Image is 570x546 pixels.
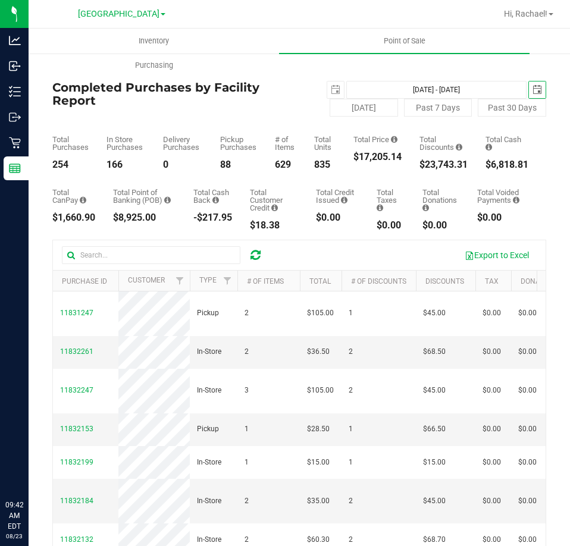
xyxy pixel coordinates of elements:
[423,534,446,545] span: $68.70
[245,423,249,435] span: 1
[377,189,405,212] div: Total Taxes
[5,500,23,532] p: 09:42 AM EDT
[245,457,249,468] span: 1
[422,189,459,212] div: Total Donations
[12,451,48,487] iframe: Resource center
[307,457,330,468] span: $15.00
[9,34,21,46] inline-svg: Analytics
[368,36,441,46] span: Point of Sale
[377,221,405,230] div: $0.00
[419,160,468,170] div: $23,743.31
[197,346,221,357] span: In-Store
[349,423,353,435] span: 1
[483,385,501,396] span: $0.00
[60,497,93,505] span: 11832184
[197,457,221,468] span: In-Store
[486,143,492,151] i: Sum of the successful, non-voided cash payment transactions for all purchases in the date range. ...
[316,213,359,222] div: $0.00
[123,36,185,46] span: Inventory
[307,423,330,435] span: $28.50
[60,347,93,356] span: 11832261
[307,534,330,545] span: $60.30
[353,136,402,143] div: Total Price
[9,137,21,149] inline-svg: Retail
[9,162,21,174] inline-svg: Reports
[518,385,537,396] span: $0.00
[483,423,501,435] span: $0.00
[483,457,501,468] span: $0.00
[197,307,219,319] span: Pickup
[330,99,398,117] button: [DATE]
[193,189,232,204] div: Total Cash Back
[423,307,446,319] span: $45.00
[197,423,219,435] span: Pickup
[341,196,347,204] i: Sum of all account credit issued for all refunds from returned purchases in the date range.
[250,221,298,230] div: $18.38
[307,495,330,507] span: $35.00
[218,271,237,291] a: Filter
[349,385,353,396] span: 2
[307,385,334,396] span: $105.00
[422,204,429,212] i: Sum of all round-up-to-next-dollar total price adjustments for all purchases in the date range.
[245,534,249,545] span: 2
[529,81,546,98] span: select
[247,277,284,285] a: # of Items
[107,136,145,151] div: In Store Purchases
[29,53,279,78] a: Purchasing
[199,276,217,284] a: Type
[518,457,537,468] span: $0.00
[245,346,249,357] span: 2
[513,196,519,204] i: Sum of all voided payment transaction amounts, excluding tips and transaction fees, for all purch...
[197,385,221,396] span: In-Store
[197,495,221,507] span: In-Store
[419,136,468,151] div: Total Discounts
[60,458,93,466] span: 11832199
[377,204,383,212] i: Sum of the total taxes for all purchases in the date range.
[220,136,257,151] div: Pickup Purchases
[349,495,353,507] span: 2
[518,346,537,357] span: $0.00
[314,136,336,151] div: Total Units
[245,385,249,396] span: 3
[78,9,159,19] span: [GEOGRAPHIC_DATA]
[250,189,298,212] div: Total Customer Credit
[52,213,95,222] div: $1,660.90
[477,189,528,204] div: Total Voided Payments
[5,532,23,541] p: 08/23
[404,99,472,117] button: Past 7 Days
[316,189,359,204] div: Total Credit Issued
[163,136,202,151] div: Delivery Purchases
[113,213,176,222] div: $8,925.00
[483,346,501,357] span: $0.00
[170,271,190,291] a: Filter
[349,346,353,357] span: 2
[485,277,499,285] a: Tax
[483,307,501,319] span: $0.00
[60,309,93,317] span: 11831247
[423,495,446,507] span: $45.00
[478,99,546,117] button: Past 30 Days
[521,277,556,285] a: Donation
[422,221,459,230] div: $0.00
[518,534,537,545] span: $0.00
[119,60,189,71] span: Purchasing
[29,29,279,54] a: Inventory
[349,307,353,319] span: 1
[62,277,107,285] a: Purchase ID
[60,535,93,544] span: 11832132
[349,534,353,545] span: 2
[60,425,93,433] span: 11832153
[275,136,296,151] div: # of Items
[483,534,501,545] span: $0.00
[220,160,257,170] div: 88
[307,346,330,357] span: $36.50
[193,213,232,222] div: -$217.95
[271,204,278,212] i: Sum of the successful, non-voided payments using account credit for all purchases in the date range.
[197,534,221,545] span: In-Store
[60,386,93,394] span: 11832247
[279,29,530,54] a: Point of Sale
[423,385,446,396] span: $45.00
[423,423,446,435] span: $66.50
[518,495,537,507] span: $0.00
[107,160,145,170] div: 166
